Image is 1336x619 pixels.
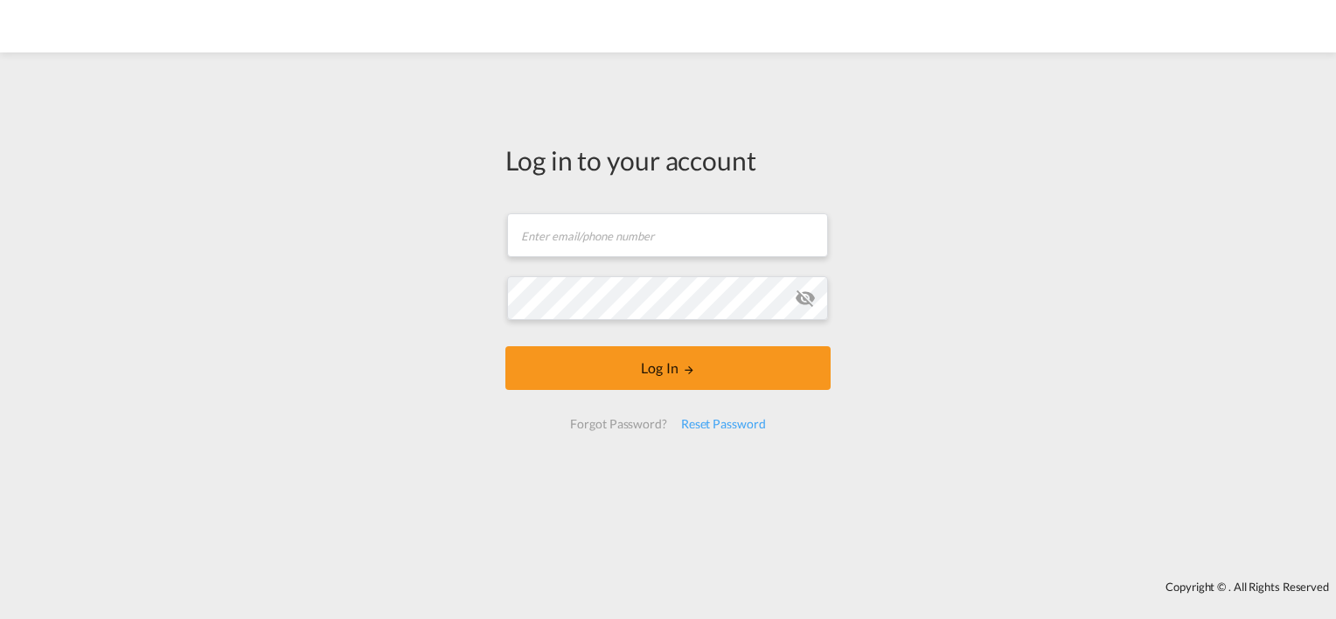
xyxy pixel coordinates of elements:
div: Reset Password [674,408,773,440]
input: Enter email/phone number [507,213,828,257]
div: Forgot Password? [563,408,673,440]
md-icon: icon-eye-off [795,288,816,309]
div: Log in to your account [505,142,831,178]
button: LOGIN [505,346,831,390]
